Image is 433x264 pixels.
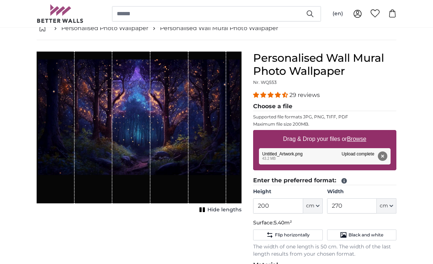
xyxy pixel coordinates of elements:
legend: Enter the preferred format: [253,176,396,186]
div: 1 of 1 [37,52,242,215]
u: Browse [347,136,366,142]
span: cm [306,203,314,210]
span: Black and white [349,232,383,238]
p: Surface: [253,220,396,227]
button: cm [377,199,396,214]
span: 4.34 stars [253,92,289,99]
span: 5.40m² [274,220,292,226]
img: Betterwalls [37,4,84,23]
p: Maximum file size 200MB. [253,122,396,127]
button: Flip horizontally [253,230,322,241]
h1: Personalised Wall Mural Photo Wallpaper [253,52,396,78]
span: Nr. WQ553 [253,80,277,85]
span: 29 reviews [289,92,320,99]
label: Width [327,188,396,196]
button: Black and white [327,230,396,241]
span: Hide lengths [207,207,242,214]
nav: breadcrumbs [37,17,396,40]
label: Drag & Drop your files or [280,132,369,147]
a: Personalised Photo Wallpaper [61,24,148,33]
a: Personalised Wall Mural Photo Wallpaper [160,24,278,33]
span: Flip horizontally [275,232,310,238]
button: cm [303,199,323,214]
legend: Choose a file [253,102,396,111]
span: cm [380,203,388,210]
p: The width of one length is 50 cm. The width of the last length results from your chosen format. [253,244,396,258]
p: Supported file formats JPG, PNG, TIFF, PDF [253,114,396,120]
button: Hide lengths [197,205,242,215]
label: Height [253,188,322,196]
button: (en) [327,7,349,20]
